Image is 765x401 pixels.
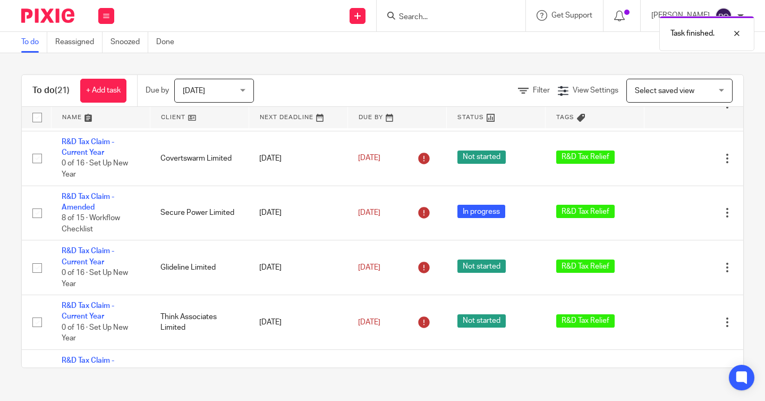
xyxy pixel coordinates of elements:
[150,240,249,295] td: Glideline Limited
[62,247,114,265] a: R&D Tax Claim - Current Year
[150,186,249,240] td: Secure Power Limited
[457,205,505,218] span: In progress
[358,155,380,162] span: [DATE]
[62,138,114,156] a: R&D Tax Claim - Current Year
[533,87,550,94] span: Filter
[635,87,694,95] span: Select saved view
[62,193,114,211] a: R&D Tax Claim - Amended
[556,114,574,120] span: Tags
[457,314,506,328] span: Not started
[32,85,70,96] h1: To do
[556,314,615,328] span: R&D Tax Relief
[80,79,126,103] a: + Add task
[358,209,380,216] span: [DATE]
[715,7,732,24] img: svg%3E
[183,87,205,95] span: [DATE]
[249,240,347,295] td: [DATE]
[457,260,506,273] span: Not started
[249,186,347,240] td: [DATE]
[670,28,715,39] p: Task finished.
[556,260,615,273] span: R&D Tax Relief
[358,319,380,326] span: [DATE]
[62,324,128,342] span: 0 of 16 · Set Up New Year
[249,295,347,350] td: [DATE]
[573,87,618,94] span: View Settings
[21,9,74,23] img: Pixie
[156,32,182,53] a: Done
[62,160,128,179] span: 0 of 16 · Set Up New Year
[457,151,506,164] span: Not started
[110,32,148,53] a: Snoozed
[62,214,120,233] span: 8 of 15 · Workflow Checklist
[556,151,615,164] span: R&D Tax Relief
[62,357,114,375] a: R&D Tax Claim - Current Year
[55,86,70,95] span: (21)
[62,269,128,288] span: 0 of 16 · Set Up New Year
[55,32,103,53] a: Reassigned
[358,264,380,271] span: [DATE]
[146,85,169,96] p: Due by
[21,32,47,53] a: To do
[62,302,114,320] a: R&D Tax Claim - Current Year
[556,205,615,218] span: R&D Tax Relief
[249,131,347,186] td: [DATE]
[150,295,249,350] td: Think Associates Limited
[150,131,249,186] td: Covertswarm Limited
